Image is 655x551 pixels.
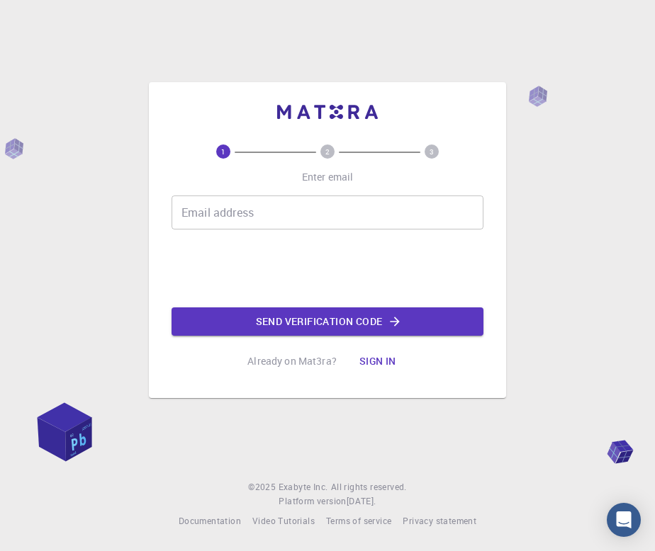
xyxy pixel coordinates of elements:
span: Video Tutorials [252,515,315,526]
iframe: reCAPTCHA [220,241,435,296]
span: Exabyte Inc. [279,481,328,492]
span: Platform version [279,494,346,509]
button: Sign in [348,347,408,375]
text: 1 [221,147,225,157]
p: Already on Mat3ra? [247,354,337,368]
p: Enter email [302,170,354,184]
text: 2 [325,147,330,157]
a: Exabyte Inc. [279,480,328,494]
a: [DATE]. [347,494,376,509]
text: 3 [430,147,434,157]
span: All rights reserved. [331,480,407,494]
a: Privacy statement [403,514,476,528]
span: [DATE] . [347,495,376,506]
a: Video Tutorials [252,514,315,528]
span: © 2025 [248,480,278,494]
span: Privacy statement [403,515,476,526]
span: Documentation [179,515,241,526]
div: Open Intercom Messenger [607,503,641,537]
a: Documentation [179,514,241,528]
button: Send verification code [172,307,483,336]
span: Terms of service [326,515,391,526]
a: Terms of service [326,514,391,528]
